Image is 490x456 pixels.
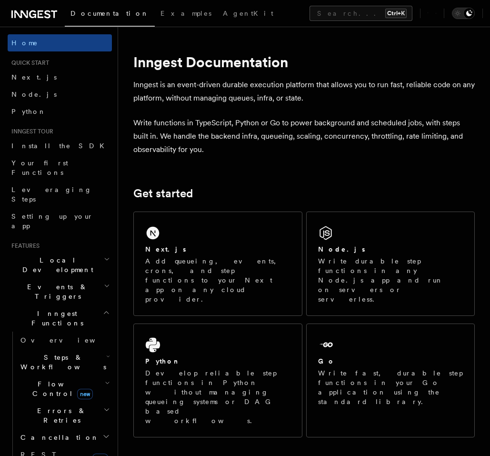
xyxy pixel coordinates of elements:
[70,10,149,17] span: Documentation
[8,208,112,234] a: Setting up your app
[11,73,57,81] span: Next.js
[11,91,57,98] span: Node.js
[8,278,112,305] button: Events & Triggers
[145,356,180,366] h2: Python
[17,353,106,372] span: Steps & Workflows
[11,159,68,176] span: Your first Functions
[306,324,475,437] a: GoWrite fast, durable step functions in your Go application using the standard library.
[133,116,475,156] p: Write functions in TypeScript, Python or Go to power background and scheduled jobs, with steps bu...
[17,433,99,442] span: Cancellation
[17,379,105,398] span: Flow Control
[310,6,412,21] button: Search...Ctrl+K
[133,187,193,200] a: Get started
[306,212,475,316] a: Node.jsWrite durable step functions in any Node.js app and run on servers or serverless.
[8,103,112,120] a: Python
[8,69,112,86] a: Next.js
[223,10,273,17] span: AgentKit
[8,59,49,67] span: Quick start
[155,3,217,26] a: Examples
[8,154,112,181] a: Your first Functions
[385,9,407,18] kbd: Ctrl+K
[8,34,112,51] a: Home
[11,38,38,48] span: Home
[65,3,155,27] a: Documentation
[145,256,290,304] p: Add queueing, events, crons, and step functions to your Next app on any cloud provider.
[133,324,302,437] a: PythonDevelop reliable step functions in Python without managing queueing systems or DAG based wo...
[318,356,335,366] h2: Go
[145,368,290,426] p: Develop reliable step functions in Python without managing queueing systems or DAG based workflows.
[8,137,112,154] a: Install the SDK
[11,186,92,203] span: Leveraging Steps
[452,8,475,19] button: Toggle dark mode
[8,305,112,332] button: Inngest Functions
[318,256,463,304] p: Write durable step functions in any Node.js app and run on servers or serverless.
[11,142,110,150] span: Install the SDK
[17,349,112,375] button: Steps & Workflows
[8,282,104,301] span: Events & Triggers
[8,86,112,103] a: Node.js
[8,309,103,328] span: Inngest Functions
[145,244,186,254] h2: Next.js
[17,332,112,349] a: Overview
[11,213,93,230] span: Setting up your app
[8,252,112,278] button: Local Development
[20,336,119,344] span: Overview
[8,255,104,274] span: Local Development
[17,375,112,402] button: Flow Controlnew
[17,406,103,425] span: Errors & Retries
[77,389,93,399] span: new
[11,108,46,115] span: Python
[318,244,365,254] h2: Node.js
[133,212,302,316] a: Next.jsAdd queueing, events, crons, and step functions to your Next app on any cloud provider.
[318,368,463,406] p: Write fast, durable step functions in your Go application using the standard library.
[133,53,475,71] h1: Inngest Documentation
[217,3,279,26] a: AgentKit
[160,10,211,17] span: Examples
[133,78,475,105] p: Inngest is an event-driven durable execution platform that allows you to run fast, reliable code ...
[17,402,112,429] button: Errors & Retries
[8,181,112,208] a: Leveraging Steps
[8,128,53,135] span: Inngest tour
[17,429,112,446] button: Cancellation
[8,242,40,250] span: Features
